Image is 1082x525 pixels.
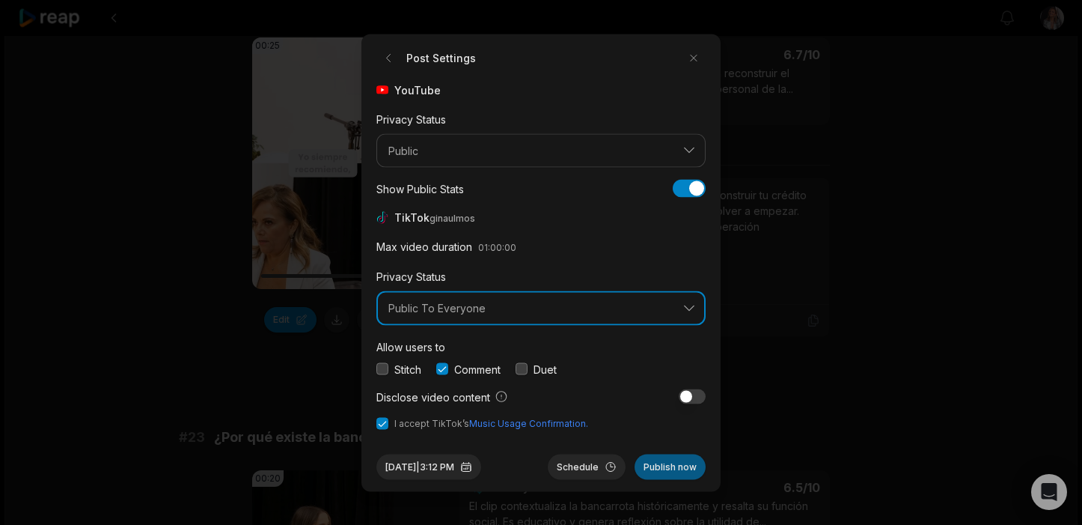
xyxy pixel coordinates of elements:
span: 01:00:00 [478,242,516,253]
button: Schedule [548,454,626,479]
label: Duet [534,361,557,377]
a: Music Usage Confirmation. [469,417,588,428]
span: TikTok [394,210,478,225]
span: I accept TikTok’s [394,416,588,430]
span: Public [388,144,673,157]
button: Publish now [635,454,706,479]
label: Max video duration [376,240,472,253]
div: Show Public Stats [376,180,464,196]
label: Disclose video content [376,389,508,404]
label: Privacy Status [376,112,446,125]
span: Public To Everyone [388,302,673,315]
span: YouTube [394,82,441,97]
h2: Post Settings [376,46,476,70]
label: Comment [454,361,501,377]
button: [DATE]|3:12 PM [376,454,481,479]
label: Privacy Status [376,270,446,283]
button: Public To Everyone [376,291,706,326]
button: Public [376,133,706,168]
label: Allow users to [376,340,445,353]
span: ginaulmos [430,213,475,224]
label: Stitch [394,361,421,377]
